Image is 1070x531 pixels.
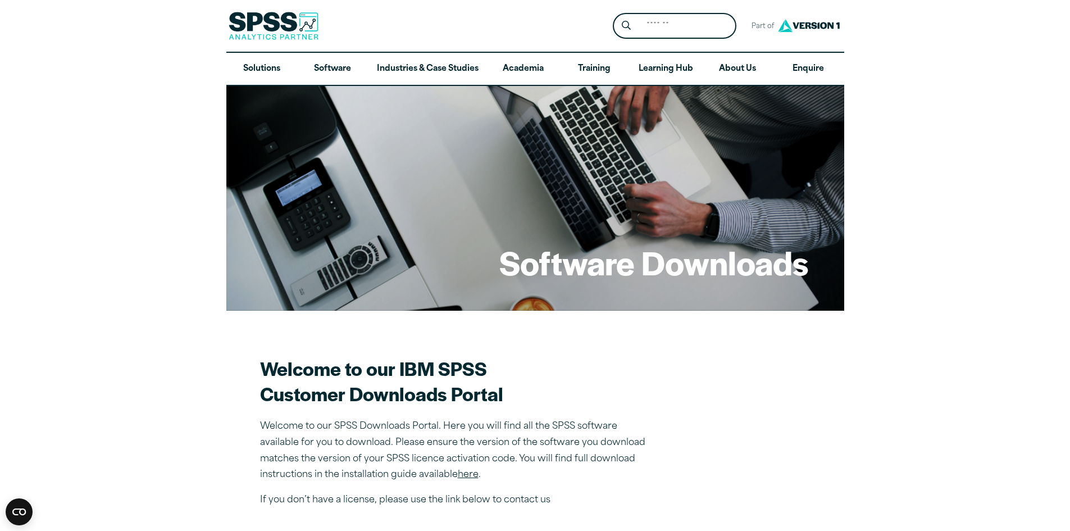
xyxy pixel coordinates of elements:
[558,53,629,85] a: Training
[622,21,631,30] svg: Search magnifying glass icon
[368,53,488,85] a: Industries & Case Studies
[226,53,844,85] nav: Desktop version of site main menu
[6,498,33,525] button: Open CMP widget
[488,53,558,85] a: Academia
[260,492,653,509] p: If you don’t have a license, please use the link below to contact us
[260,356,653,406] h2: Welcome to our IBM SPSS Customer Downloads Portal
[773,53,844,85] a: Enquire
[616,16,636,37] button: Search magnifying glass icon
[260,419,653,483] p: Welcome to our SPSS Downloads Portal. Here you will find all the SPSS software available for you ...
[775,15,843,36] img: Version1 Logo
[226,53,297,85] a: Solutions
[702,53,773,85] a: About Us
[458,470,479,479] a: here
[745,19,775,35] span: Part of
[297,53,368,85] a: Software
[613,13,736,39] form: Site Header Search Form
[229,12,318,40] img: SPSS Analytics Partner
[630,53,702,85] a: Learning Hub
[499,240,808,284] h1: Software Downloads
